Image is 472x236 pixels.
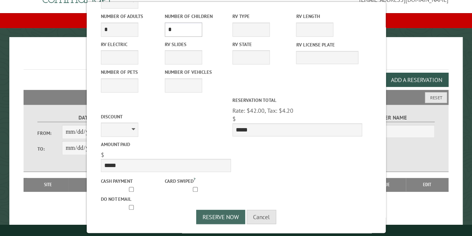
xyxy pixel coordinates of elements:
[101,196,163,203] label: Do not email
[37,130,62,137] label: From:
[101,141,231,148] label: Amount paid
[101,69,163,76] label: Number of Pets
[164,176,227,184] label: Card swiped
[164,69,227,76] label: Number of Vehicles
[37,114,135,122] label: Dates
[164,13,227,20] label: Number of Children
[232,115,235,122] span: $
[24,90,448,104] h2: Filters
[196,210,245,224] button: Reserve Now
[406,178,448,191] th: Edit
[337,114,435,122] label: Customer Name
[232,13,294,20] label: RV Type
[232,41,294,48] label: RV State
[101,151,104,158] span: $
[296,41,358,48] label: RV License Plate
[232,107,293,114] span: Rate: $42.00, Tax: $4.20
[164,41,227,48] label: RV Slides
[247,210,276,224] button: Cancel
[101,113,231,120] label: Discount
[296,13,358,20] label: RV Length
[425,92,447,103] button: Reset
[24,49,448,70] h1: Reservations
[101,13,163,20] label: Number of Adults
[193,176,195,182] a: ?
[101,41,163,48] label: RV Electric
[385,73,448,87] button: Add a Reservation
[27,178,68,191] th: Site
[68,178,123,191] th: Dates
[366,178,405,191] th: Due
[101,178,163,185] label: Cash payment
[232,97,362,104] label: Reservation Total
[37,145,62,152] label: To:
